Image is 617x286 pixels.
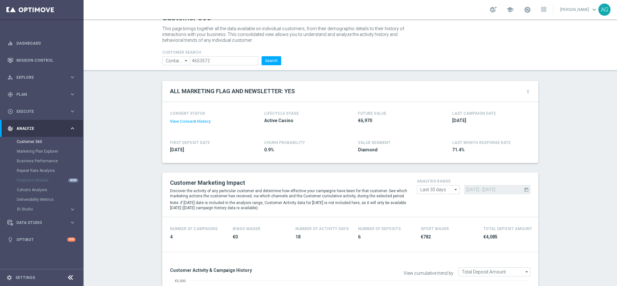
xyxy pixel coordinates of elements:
[404,271,453,276] label: View cumulative trend by
[69,125,76,131] i: keyboard_arrow_right
[7,58,76,63] button: Mission Control
[453,185,459,194] i: arrow_drop_down
[16,35,76,52] a: Dashboard
[17,147,83,156] div: Marketing Plan Explorer
[16,231,67,248] a: Optibot
[483,234,538,240] span: €4,085
[358,147,433,153] span: Diamond
[17,207,76,212] button: BI Studio keyboard_arrow_right
[264,111,299,116] h4: LIFECYCLE STAGE
[7,92,76,97] div: gps_fixed Plan keyboard_arrow_right
[6,275,12,281] i: settings
[17,187,67,192] a: Cohorts Analysis
[17,158,67,164] a: Business Performance
[7,220,76,225] button: Data Studio keyboard_arrow_right
[162,56,190,65] input: Contains
[170,200,407,210] p: Note: if [DATE] date is included in the analysis range, Customer Activity data for [DATE] is not ...
[452,140,511,145] span: LAST MONTH RESPONSE RATE
[264,147,339,153] span: 0.9%
[358,234,413,240] span: 6
[17,207,63,211] span: BI Studio
[69,219,76,226] i: keyboard_arrow_right
[170,234,225,240] span: 4
[7,109,69,114] div: Execute
[17,185,83,195] div: Cohorts Analysis
[17,166,83,175] div: Repeat Rate Analysis
[358,118,433,124] span: €6,970
[175,279,186,283] text: €5,000
[17,197,67,202] a: Deliverability Metrics
[417,185,460,194] input: analysis range
[17,207,69,211] div: BI Studio
[7,237,76,242] button: lightbulb Optibot +10
[7,52,76,69] div: Mission Control
[421,227,449,231] h4: Sport Wager
[69,108,76,114] i: keyboard_arrow_right
[7,92,69,97] div: Plan
[69,91,76,97] i: keyboard_arrow_right
[170,111,245,116] h4: CONSENT STATUS
[7,41,76,46] button: equalizer Dashboard
[7,92,13,97] i: gps_fixed
[67,237,76,242] div: +10
[17,175,83,185] div: Predictive Models
[170,188,407,199] p: Discover the activity of any particular customer and determine how effective your campaigns have ...
[7,126,13,131] i: track_changes
[162,50,281,55] h4: CUSTOMER SEARCH
[7,109,13,114] i: play_circle_outline
[7,109,76,114] div: play_circle_outline Execute keyboard_arrow_right
[17,168,67,173] a: Repeat Rate Analysis
[358,140,390,145] h4: VALUE SEGMENT
[170,119,210,124] button: View Consent History
[16,221,69,225] span: Data Studio
[295,227,349,231] h4: Number of Activity Days
[16,93,69,96] span: Plan
[7,75,13,80] i: person_search
[295,234,350,240] span: 18
[233,227,260,231] h4: Bingo Wager
[506,6,514,13] span: school
[170,140,210,145] h4: FIRST DEPOSIT DATE
[16,76,69,79] span: Explore
[452,118,527,124] span: 2025-09-29
[7,220,69,226] div: Data Studio
[7,35,76,52] div: Dashboard
[7,126,69,131] div: Analyze
[170,267,345,273] h3: Customer Activity & Campaign History
[17,149,67,154] a: Marketing Plan Explorer
[7,75,76,80] button: person_search Explore keyboard_arrow_right
[170,147,245,153] span: 2023-01-13
[264,140,305,145] span: CHURN PROBABILITY
[7,231,76,248] div: Optibot
[190,56,258,65] input: Enter CID, Email, name or phone
[524,268,530,276] i: arrow_drop_down
[233,234,288,240] span: €0
[358,111,386,116] h4: FUTURE VALUE
[69,74,76,80] i: keyboard_arrow_right
[264,118,339,124] span: Active Casino
[7,40,13,46] i: equalizer
[7,126,76,131] div: track_changes Analyze keyboard_arrow_right
[183,57,190,65] i: arrow_drop_down
[16,110,69,113] span: Execute
[525,89,531,94] i: more_vert
[483,227,532,231] h4: Total Deposit Amount
[17,139,67,144] a: Customer 360
[16,52,76,69] a: Mission Control
[417,179,531,183] h4: analysis range
[262,56,281,65] button: Search
[7,75,69,80] div: Explore
[170,179,407,187] h2: Customer Marketing Impact
[15,276,35,280] a: Settings
[17,204,83,214] div: BI Studio
[598,4,611,16] div: AG
[170,87,295,95] h2: ALL MARKETING FLAG AND NEWSLETTER: YES
[452,111,496,116] h4: LAST CAMPAIGN DATE
[7,237,13,243] i: lightbulb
